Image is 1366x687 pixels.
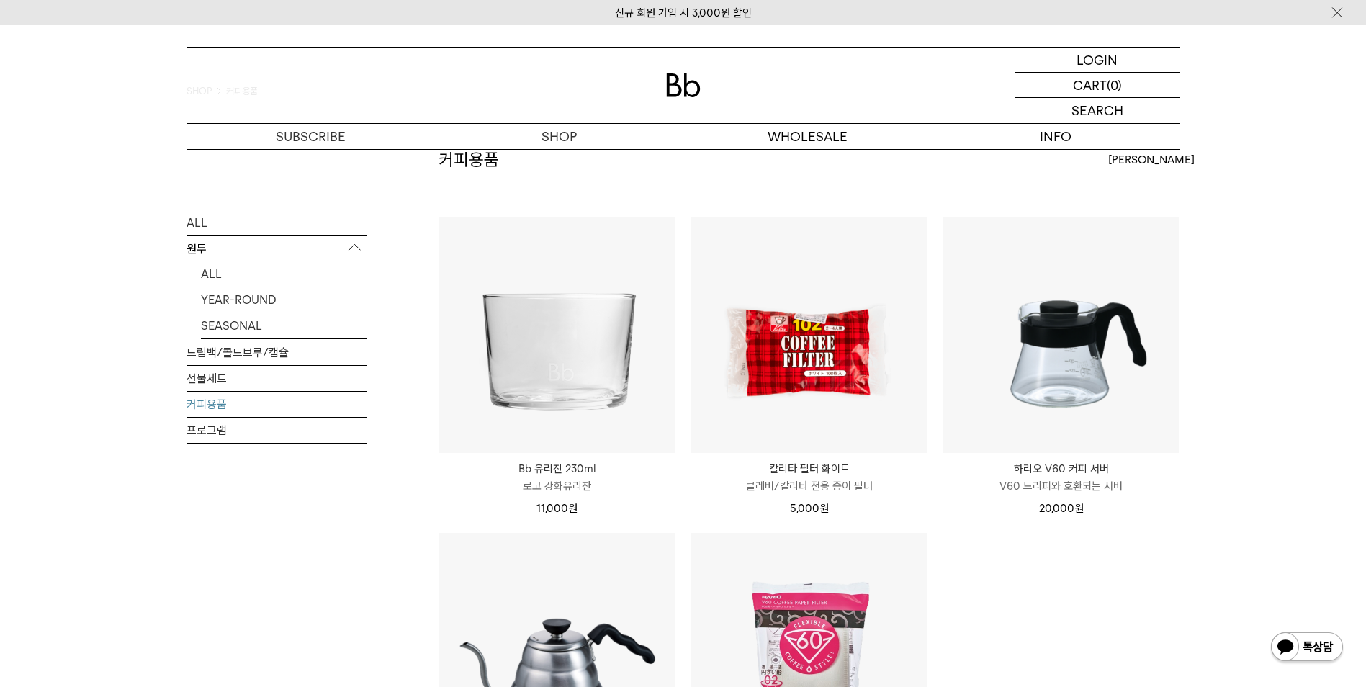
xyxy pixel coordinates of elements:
[536,502,578,515] span: 11,000
[435,124,683,149] a: SHOP
[187,417,367,442] a: 프로그램
[943,477,1179,495] p: V60 드리퍼와 호환되는 서버
[1074,502,1084,515] span: 원
[201,287,367,312] a: YEAR-ROUND
[187,339,367,364] a: 드립백/콜드브루/캡슐
[932,124,1180,149] p: INFO
[943,460,1179,495] a: 하리오 V60 커피 서버 V60 드리퍼와 호환되는 서버
[439,460,675,495] a: Bb 유리잔 230ml 로고 강화유리잔
[1039,502,1084,515] span: 20,000
[1077,48,1118,72] p: LOGIN
[819,502,829,515] span: 원
[187,235,367,261] p: 원두
[691,460,927,477] p: 칼리타 필터 화이트
[439,148,499,172] h2: 커피용품
[691,477,927,495] p: 클레버/칼리타 전용 종이 필터
[943,217,1179,453] img: 하리오 V60 커피 서버
[201,313,367,338] a: SEASONAL
[568,502,578,515] span: 원
[439,217,675,453] img: Bb 유리잔 230ml
[201,261,367,286] a: ALL
[615,6,752,19] a: 신규 회원 가입 시 3,000원 할인
[790,502,829,515] span: 5,000
[691,460,927,495] a: 칼리타 필터 화이트 클레버/칼리타 전용 종이 필터
[1073,73,1107,97] p: CART
[187,391,367,416] a: 커피용품
[666,73,701,97] img: 로고
[187,210,367,235] a: ALL
[187,124,435,149] a: SUBSCRIBE
[683,124,932,149] p: WHOLESALE
[187,365,367,390] a: 선물세트
[1015,48,1180,73] a: LOGIN
[1071,98,1123,123] p: SEARCH
[1108,151,1195,169] span: [PERSON_NAME]
[943,460,1179,477] p: 하리오 V60 커피 서버
[1107,73,1122,97] p: (0)
[439,477,675,495] p: 로고 강화유리잔
[691,217,927,453] img: 칼리타 필터 화이트
[1270,631,1344,665] img: 카카오톡 채널 1:1 채팅 버튼
[1015,73,1180,98] a: CART (0)
[439,460,675,477] p: Bb 유리잔 230ml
